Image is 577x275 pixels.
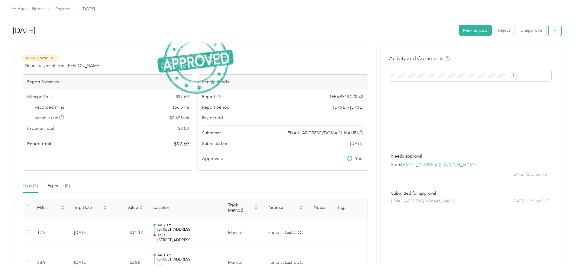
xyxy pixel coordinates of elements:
p: [STREET_ADDRESS] [157,227,218,232]
span: caret-down [254,207,258,211]
th: Purpose [263,198,308,218]
p: Needs approval [391,153,549,159]
span: [DATE] 12:55 pm PDT [513,199,549,204]
a: [EMAIL_ADDRESS][DOMAIN_NAME] [401,162,478,168]
td: $11.13 [111,218,148,248]
span: Variable rate [35,115,64,121]
p: From [391,161,549,168]
p: [STREET_ADDRESS] [157,238,218,243]
span: Mileage Total [27,94,53,100]
span: Track Method [228,203,253,213]
span: Miles [37,205,60,210]
span: caret-up [139,204,143,208]
span: - [341,260,343,265]
span: Report period [202,104,230,110]
span: Report ID [202,94,221,100]
a: Home [32,6,44,11]
span: $ 0.625 / mi [169,115,189,121]
p: 12:18 pm [157,223,218,227]
span: $ 97.69 [174,140,189,148]
th: Miles [32,198,69,218]
button: Reject [494,25,514,36]
span: [DATE] - [DATE] [333,104,363,110]
span: [DATE] [82,6,95,12]
td: Home at Last CDC [263,218,308,248]
span: - [341,230,343,235]
span: 1FEABF19C-0043 [329,94,363,100]
span: Needs payment from [PERSON_NAME] [25,62,100,69]
td: 17.8 [32,218,69,248]
span: $ 97.69 [176,94,189,100]
span: caret-down [139,207,143,211]
span: Submitter [202,130,221,136]
td: [DATE] [69,218,111,248]
p: 12:18 pm [157,233,218,238]
iframe: Everlance-gr Chat Button Frame [543,241,577,275]
span: Recorded miles [35,104,65,110]
span: [DATE] [350,140,363,147]
p: [STREET_ADDRESS] [157,257,218,262]
span: caret-up [299,204,303,208]
div: Back [12,5,28,13]
span: Pay period [202,115,223,121]
span: Expense Total [27,125,54,132]
p: Report updated [521,8,557,16]
span: $ 0.00 [178,125,189,132]
button: Mark as paid [459,25,492,36]
span: Value [116,205,138,210]
span: Approvers [202,155,223,162]
div: Report details [198,75,368,89]
span: caret-up [103,204,107,208]
span: caret-down [61,207,64,211]
div: Report Summary [23,75,193,89]
h4: Activity and Comments [389,55,450,62]
div: Expense (0) [47,183,70,189]
img: ApprovedStamp [157,29,234,94]
th: Tags [330,198,353,218]
td: Manual [223,218,263,248]
span: Trip Date [74,205,102,210]
p: 12:16 pm [157,263,218,267]
a: Reports [55,6,70,11]
span: [EMAIL_ADDRESS][DOMAIN_NAME] [286,130,358,136]
span: Report total [27,141,51,147]
th: Value [111,198,148,218]
p: Submitted for approval [391,190,549,197]
span: caret-up [61,204,64,208]
span: caret-down [103,207,107,211]
th: Track Method [223,198,263,218]
span: Submitted on [202,140,228,147]
span: caret-up [254,204,258,208]
span: caret-down [299,207,303,211]
h1: Jun 2025 [13,23,455,38]
button: Unapprove [516,25,546,36]
p: 12:16 pm [157,253,218,257]
span: 156.3 mi [172,104,189,110]
span: You [355,155,363,162]
th: Location [148,198,223,218]
th: Notes [308,198,330,218]
span: [DATE] 12:55 pm PDT [513,172,549,177]
span: [EMAIL_ADDRESS][DOMAIN_NAME] [391,199,454,204]
th: Trip Date [69,198,111,218]
span: Needs Payment [23,55,58,62]
span: Purpose [267,205,298,210]
div: Trips (7) [23,183,38,189]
